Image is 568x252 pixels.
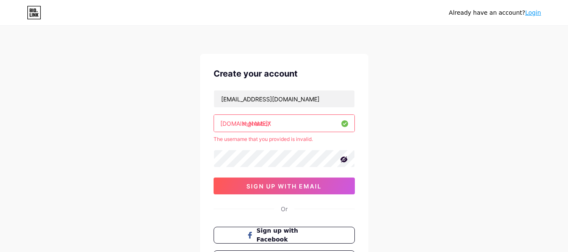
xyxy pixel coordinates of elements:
[281,204,288,213] div: Or
[256,226,322,244] span: Sign up with Facebook
[214,115,354,132] input: username
[214,67,355,80] div: Create your account
[214,227,355,244] button: Sign up with Facebook
[525,9,541,16] a: Login
[214,90,354,107] input: Email
[214,135,355,143] div: The username that you provided is invalid.
[449,8,541,17] div: Already have an account?
[246,183,322,190] span: sign up with email
[220,119,270,128] div: [DOMAIN_NAME]/
[214,178,355,194] button: sign up with email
